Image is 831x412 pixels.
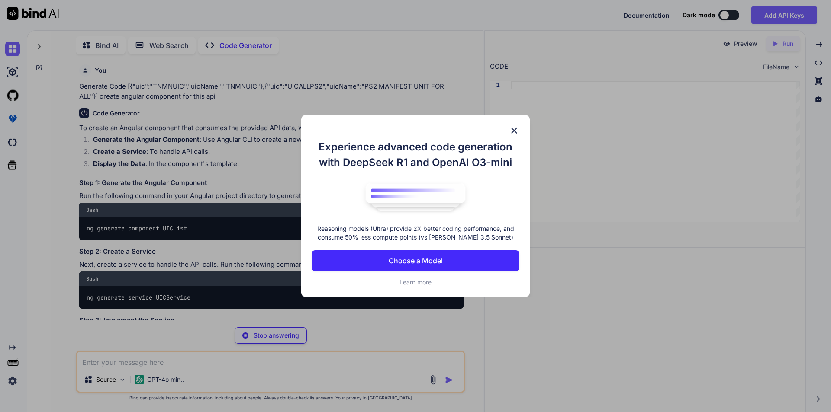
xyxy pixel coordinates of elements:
span: Learn more [399,278,432,286]
p: Reasoning models (Ultra) provide 2X better coding performance, and consume 50% less compute point... [312,224,519,242]
h1: Experience advanced code generation with DeepSeek R1 and OpenAI O3-mini [312,139,519,170]
button: Choose a Model [312,250,519,271]
img: close [509,125,519,136]
img: bind logo [359,179,472,216]
p: Choose a Model [389,256,443,266]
